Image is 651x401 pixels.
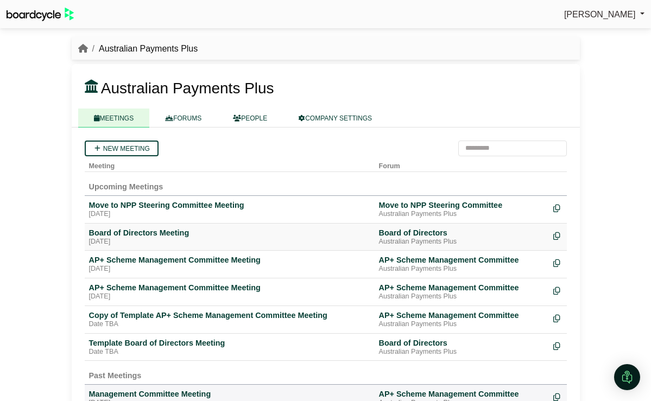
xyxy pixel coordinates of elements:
[89,283,370,292] div: AP+ Scheme Management Committee Meeting
[614,364,640,390] div: Open Intercom Messenger
[89,200,370,210] div: Move to NPP Steering Committee Meeting
[553,283,562,297] div: Make a copy
[379,292,545,301] div: Australian Payments Plus
[379,283,545,301] a: AP+ Scheme Management Committee Australian Payments Plus
[89,255,370,265] div: AP+ Scheme Management Committee Meeting
[78,42,198,56] nav: breadcrumb
[379,310,545,329] a: AP+ Scheme Management Committee Australian Payments Plus
[553,200,562,215] div: Make a copy
[85,141,159,156] a: New meeting
[78,109,150,128] a: MEETINGS
[89,310,370,320] div: Copy of Template AP+ Scheme Management Committee Meeting
[553,255,562,270] div: Make a copy
[379,238,545,246] div: Australian Payments Plus
[89,348,370,357] div: Date TBA
[553,228,562,243] div: Make a copy
[89,265,370,273] div: [DATE]
[85,361,567,385] td: Past Meetings
[89,200,370,219] a: Move to NPP Steering Committee Meeting [DATE]
[379,228,545,246] a: Board of Directors Australian Payments Plus
[379,348,545,357] div: Australian Payments Plus
[88,42,198,56] li: Australian Payments Plus
[89,338,370,357] a: Template Board of Directors Meeting Date TBA
[89,283,370,301] a: AP+ Scheme Management Committee Meeting [DATE]
[379,200,545,219] a: Move to NPP Steering Committee Australian Payments Plus
[217,109,283,128] a: PEOPLE
[85,171,567,195] td: Upcoming Meetings
[379,200,545,210] div: Move to NPP Steering Committee
[379,283,545,292] div: AP+ Scheme Management Committee
[101,80,274,97] span: Australian Payments Plus
[89,389,370,399] div: Management Committee Meeting
[553,310,562,325] div: Make a copy
[89,238,370,246] div: [DATE]
[564,8,644,22] a: [PERSON_NAME]
[379,210,545,219] div: Australian Payments Plus
[379,255,545,265] div: AP+ Scheme Management Committee
[89,228,370,238] div: Board of Directors Meeting
[89,320,370,329] div: Date TBA
[89,255,370,273] a: AP+ Scheme Management Committee Meeting [DATE]
[149,109,217,128] a: FORUMS
[564,10,636,19] span: [PERSON_NAME]
[379,389,545,399] div: AP+ Scheme Management Committee
[553,338,562,353] div: Make a copy
[89,338,370,348] div: Template Board of Directors Meeting
[89,292,370,301] div: [DATE]
[379,255,545,273] a: AP+ Scheme Management Committee Australian Payments Plus
[89,310,370,329] a: Copy of Template AP+ Scheme Management Committee Meeting Date TBA
[379,338,545,348] div: Board of Directors
[379,338,545,357] a: Board of Directors Australian Payments Plus
[89,210,370,219] div: [DATE]
[379,320,545,329] div: Australian Payments Plus
[379,310,545,320] div: AP+ Scheme Management Committee
[375,156,549,172] th: Forum
[7,8,74,21] img: BoardcycleBlackGreen-aaafeed430059cb809a45853b8cf6d952af9d84e6e89e1f1685b34bfd5cb7d64.svg
[283,109,388,128] a: COMPANY SETTINGS
[379,228,545,238] div: Board of Directors
[89,228,370,246] a: Board of Directors Meeting [DATE]
[379,265,545,273] div: Australian Payments Plus
[85,156,375,172] th: Meeting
